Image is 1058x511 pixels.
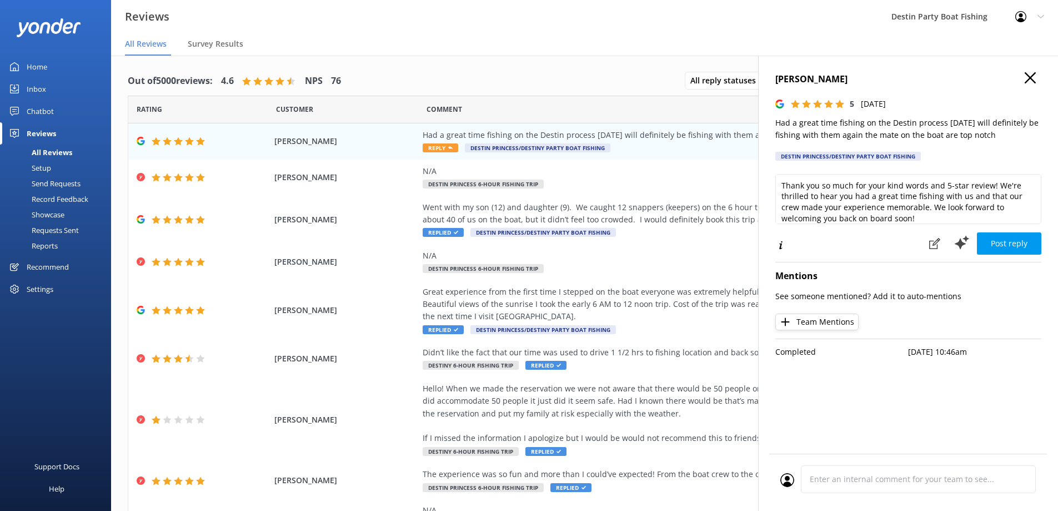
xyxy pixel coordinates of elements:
span: Destin Princess 6-Hour Fishing Trip [423,483,544,492]
div: The experience was so fun and more than I could’ve expected! From the boat crew to the captain ev... [423,468,928,480]
a: Showcase [7,207,111,222]
span: Destin Princess 6-Hour Fishing Trip [423,180,544,188]
div: Chatbot [27,100,54,122]
a: Setup [7,160,111,176]
h4: NPS [305,74,323,88]
h4: Out of 5000 reviews: [128,74,213,88]
span: Replied [525,361,566,370]
a: Reports [7,238,111,254]
div: Reviews [27,122,56,145]
div: Went with my son (12) and daughter (9). We caught 12 snappers (keepers) on the 6 hour trip. The c... [423,201,928,226]
p: [DATE] [861,98,886,110]
h4: [PERSON_NAME] [775,72,1041,87]
h3: Reviews [125,8,169,26]
div: Didn’t like the fact that our time was used to drive 1 1/2 hrs to fishing location and back so we... [423,346,928,359]
p: See someone mentioned? Add it to auto-mentions [775,290,1041,302]
span: Replied [423,228,464,237]
div: Support Docs [34,455,79,478]
p: [DATE] 10:46am [909,346,1042,358]
div: Home [27,56,47,78]
span: Date [137,104,162,115]
span: Destin Princess 6-Hour Fishing Trip [423,264,544,273]
span: Replied [423,325,464,334]
span: Date [276,104,313,115]
a: Requests Sent [7,222,111,238]
span: [PERSON_NAME] [274,304,418,316]
span: Replied [550,483,591,492]
div: Recommend [27,256,69,278]
span: Destin Princess/Destiny Party Boat Fishing [465,143,610,152]
span: All reply statuses [690,75,763,87]
div: N/A [423,250,928,262]
a: Record Feedback [7,191,111,207]
p: Completed [775,346,909,358]
img: yonder-white-logo.png [17,18,81,37]
span: [PERSON_NAME] [274,474,418,487]
span: [PERSON_NAME] [274,256,418,268]
div: Setup [7,160,51,176]
span: Survey Results [188,38,243,49]
div: N/A [423,165,928,177]
button: Post reply [977,232,1041,255]
a: All Reviews [7,145,111,160]
div: Settings [27,278,53,300]
span: [PERSON_NAME] [274,214,418,226]
span: Destiny 6-Hour Fishing Trip [423,447,519,456]
div: Reports [7,238,58,254]
span: [PERSON_NAME] [274,414,418,426]
span: Reply [423,143,458,152]
div: Inbox [27,78,46,100]
div: All Reviews [7,145,72,160]
a: Send Requests [7,176,111,191]
div: Help [49,478,64,500]
div: Showcase [7,207,64,222]
h4: 4.6 [221,74,234,88]
button: Team Mentions [775,314,859,330]
h4: 76 [331,74,341,88]
span: All Reviews [125,38,167,49]
span: 5 [850,98,854,109]
span: [PERSON_NAME] [274,171,418,183]
p: Had a great time fishing on the Destin process [DATE] will definitely be fishing with them again ... [775,117,1041,142]
div: Requests Sent [7,222,79,238]
textarea: Thank you so much for your kind words and 5-star review! We're thrilled to hear you had a great t... [775,174,1041,224]
span: Destiny 6-Hour Fishing Trip [423,361,519,370]
span: [PERSON_NAME] [274,353,418,365]
span: Destin Princess/Destiny Party Boat Fishing [470,325,616,334]
span: Question [427,104,462,115]
div: Hello! When we made the reservation we were not aware that there would be 50 people on the boat T... [423,383,928,445]
div: Great experience from the first time I stepped on the boat everyone was extremely helpful, inform... [423,286,928,323]
div: Had a great time fishing on the Destin process [DATE] will definitely be fishing with them again ... [423,129,928,141]
h4: Mentions [775,269,1041,284]
div: Destin Princess/Destiny Party Boat Fishing [775,152,921,161]
span: Replied [525,447,566,456]
div: Send Requests [7,176,81,191]
div: Record Feedback [7,191,88,207]
button: Close [1025,72,1036,85]
span: Destin Princess/Destiny Party Boat Fishing [470,228,616,237]
span: [PERSON_NAME] [274,135,418,147]
img: user_profile.svg [780,473,794,487]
